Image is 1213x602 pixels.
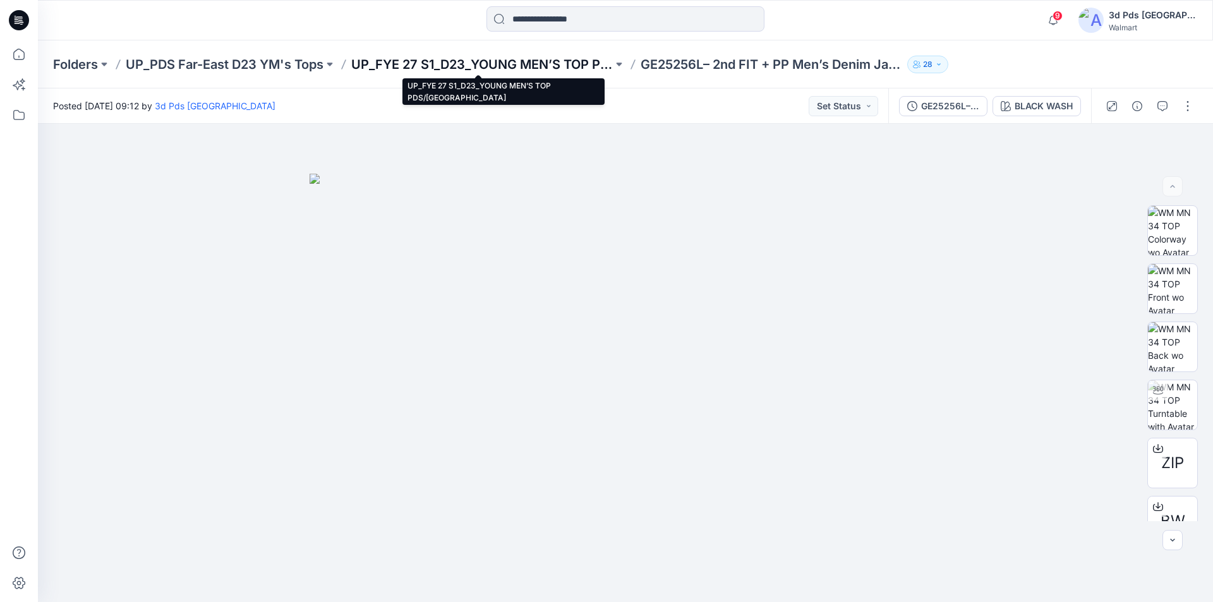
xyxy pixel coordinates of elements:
span: BW [1161,510,1185,533]
img: WM MN 34 TOP Back wo Avatar [1148,322,1197,371]
span: ZIP [1161,452,1184,474]
img: avatar [1078,8,1104,33]
p: 28 [923,57,932,71]
button: GE25256L–2nd FIT + PP Men’s Denim Jacket [899,96,987,116]
button: 28 [907,56,948,73]
div: 3d Pds [GEOGRAPHIC_DATA] [1109,8,1197,23]
img: WM MN 34 TOP Front wo Avatar [1148,264,1197,313]
a: Folders [53,56,98,73]
button: BLACK WASH [993,96,1081,116]
img: WM MN 34 TOP Turntable with Avatar [1148,380,1197,430]
div: Walmart [1109,23,1197,32]
span: 9 [1053,11,1063,21]
a: UP_PDS Far-East D23 YM's Tops [126,56,323,73]
div: GE25256L–2nd FIT + PP Men’s Denim Jacket [921,99,979,113]
span: Posted [DATE] 09:12 by [53,99,275,112]
p: GE25256L– 2nd FIT + PP Men’s Denim Jacket [641,56,902,73]
img: WM MN 34 TOP Colorway wo Avatar [1148,206,1197,255]
div: BLACK WASH [1015,99,1073,113]
a: 3d Pds [GEOGRAPHIC_DATA] [155,100,275,111]
a: UP_FYE 27 S1_D23_YOUNG MEN’S TOP PDS/[GEOGRAPHIC_DATA] [351,56,613,73]
button: Details [1127,96,1147,116]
